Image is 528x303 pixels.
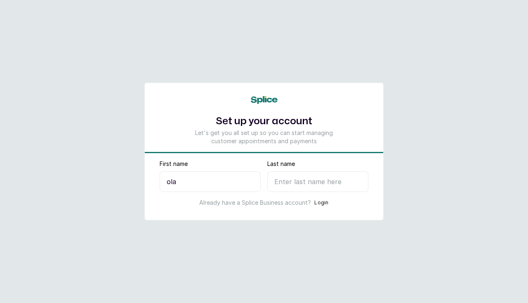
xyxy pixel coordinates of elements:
p: Already have a Splice Business account? [199,199,311,207]
button: Login [314,199,329,207]
label: First name [160,160,188,168]
label: Last name [267,160,295,168]
h1: Set up your account [191,114,337,129]
p: Let's get you all set up so you can start managing customer appointments and payments [191,129,337,145]
input: Enter first name here [160,171,261,192]
input: Enter last name here [267,171,368,192]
